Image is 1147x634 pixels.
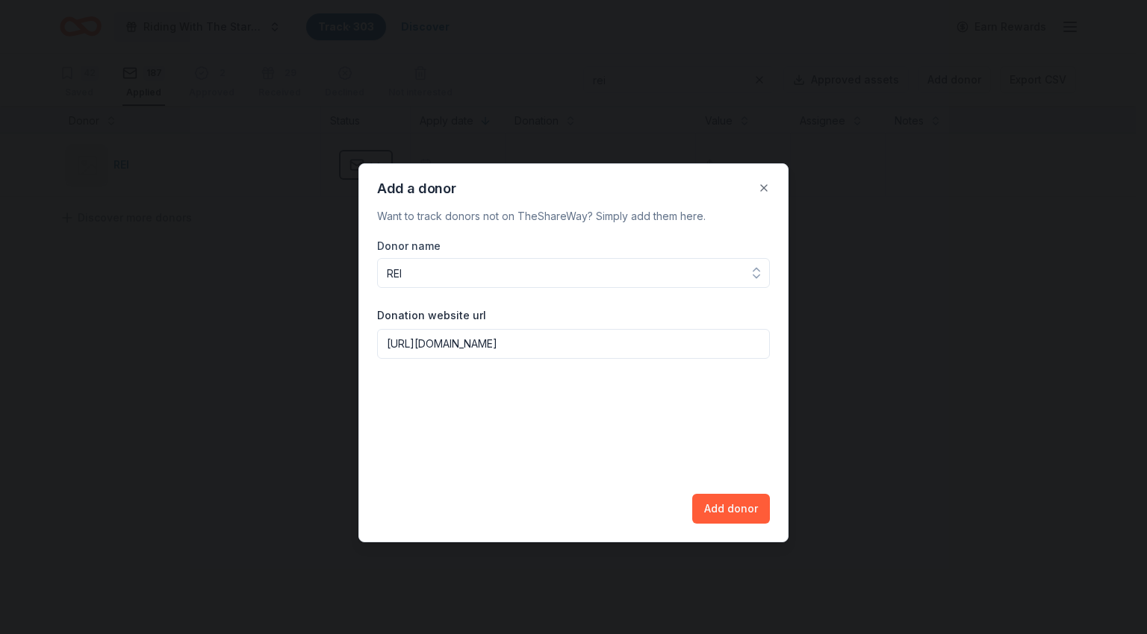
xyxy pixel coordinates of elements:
[377,207,770,225] p: Want to track donors not on TheShareWay? Simply add them here.
[377,237,770,255] label: Donor name
[377,329,770,359] input: www.example.com
[692,494,770,524] button: Add donor
[377,308,486,323] label: Donation website url
[377,258,770,288] input: Joe's Cafe
[377,182,746,195] h2: Add a donor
